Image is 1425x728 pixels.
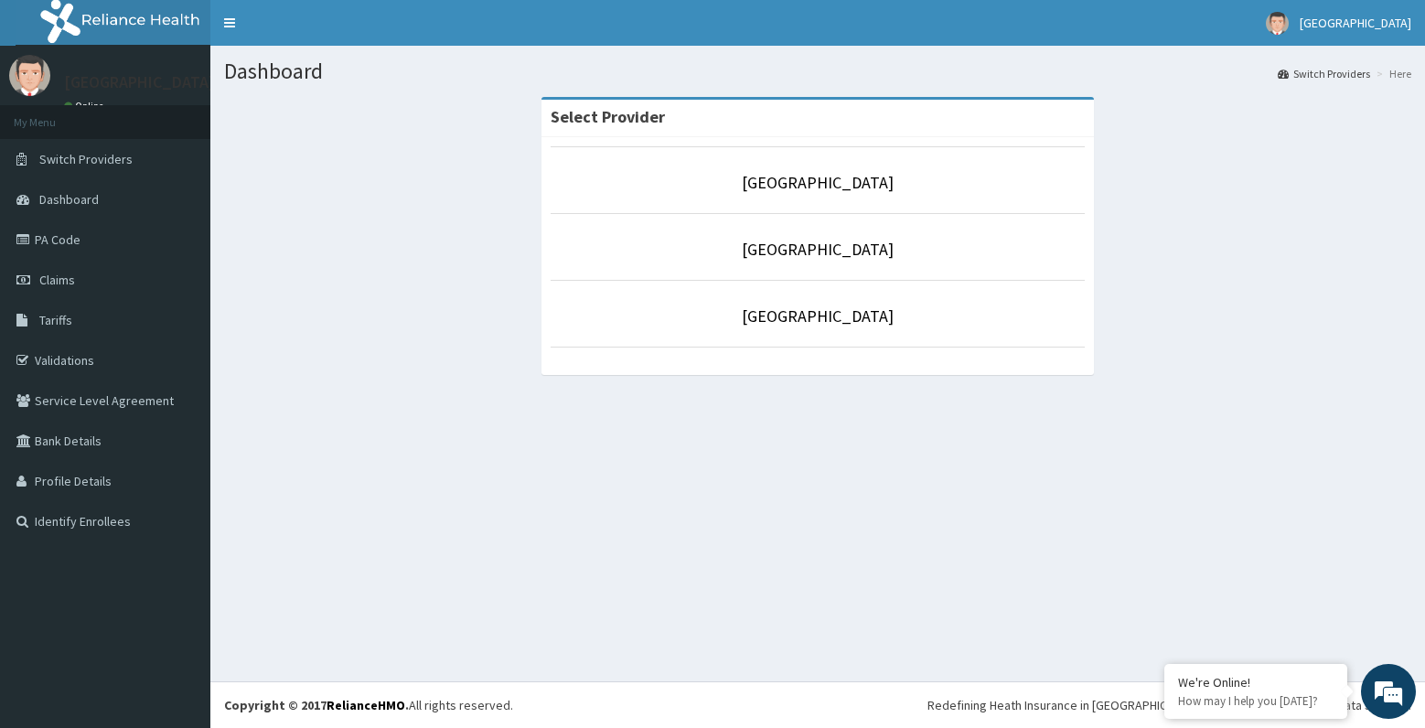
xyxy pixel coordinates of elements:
a: [GEOGRAPHIC_DATA] [742,172,894,193]
span: Tariffs [39,312,72,328]
strong: Select Provider [551,106,665,127]
p: [GEOGRAPHIC_DATA] [64,74,215,91]
img: User Image [1266,12,1289,35]
footer: All rights reserved. [210,681,1425,728]
a: [GEOGRAPHIC_DATA] [742,239,894,260]
h1: Dashboard [224,59,1411,83]
a: Switch Providers [1278,66,1370,81]
span: [GEOGRAPHIC_DATA] [1300,15,1411,31]
img: User Image [9,55,50,96]
a: [GEOGRAPHIC_DATA] [742,305,894,327]
strong: Copyright © 2017 . [224,697,409,713]
p: How may I help you today? [1178,693,1334,709]
span: Claims [39,272,75,288]
span: Dashboard [39,191,99,208]
div: We're Online! [1178,674,1334,691]
a: Online [64,100,108,112]
li: Here [1372,66,1411,81]
span: Switch Providers [39,151,133,167]
a: RelianceHMO [327,697,405,713]
div: Redefining Heath Insurance in [GEOGRAPHIC_DATA] using Telemedicine and Data Science! [927,696,1411,714]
